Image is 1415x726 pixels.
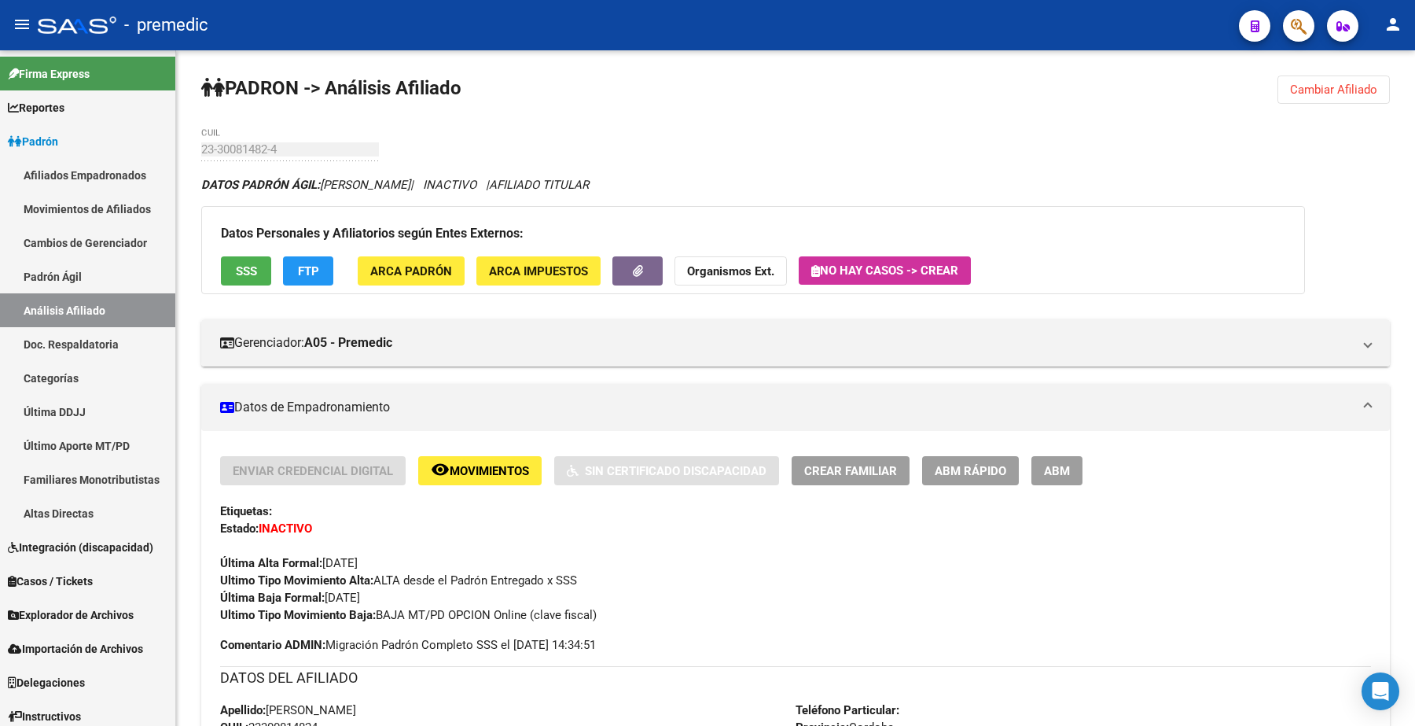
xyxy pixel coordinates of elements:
[298,264,319,278] span: FTP
[124,8,208,42] span: - premedic
[221,223,1285,245] h3: Datos Personales y Afiliatorios según Entes Externos:
[8,65,90,83] span: Firma Express
[585,464,766,478] span: Sin Certificado Discapacidad
[221,256,271,286] button: SSS
[1290,83,1377,97] span: Cambiar Afiliado
[201,319,1390,367] mat-expansion-panel-header: Gerenciador:A05 - Premedic
[220,591,325,605] strong: Última Baja Formal:
[220,608,376,622] strong: Ultimo Tipo Movimiento Baja:
[304,334,392,352] strong: A05 - Premedic
[1384,15,1402,34] mat-icon: person
[220,556,322,570] strong: Última Alta Formal:
[201,178,589,192] i: | INACTIVO |
[220,608,597,622] span: BAJA MT/PD OPCION Online (clave fiscal)
[220,703,266,717] strong: Apellido:
[8,606,134,624] span: Explorador de Archivos
[259,521,312,536] strong: INACTIVO
[687,264,774,278] strong: Organismos Ext.
[431,460,450,479] mat-icon: remove_red_eye
[489,264,588,278] span: ARCA Impuestos
[8,573,93,590] span: Casos / Tickets
[8,133,58,150] span: Padrón
[418,456,542,485] button: Movimientos
[201,178,410,192] span: [PERSON_NAME]
[796,703,899,717] strong: Teléfono Particular:
[8,99,64,116] span: Reportes
[220,504,272,518] strong: Etiquetas:
[1362,673,1399,710] div: Open Intercom Messenger
[804,464,897,478] span: Crear Familiar
[220,556,358,570] span: [DATE]
[935,464,1006,478] span: ABM Rápido
[8,640,143,658] span: Importación de Archivos
[674,256,787,286] button: Organismos Ext.
[220,456,406,485] button: Enviar Credencial Digital
[220,591,360,605] span: [DATE]
[220,334,1352,352] mat-panel-title: Gerenciador:
[201,384,1390,431] mat-expansion-panel-header: Datos de Empadronamiento
[201,178,320,192] strong: DATOS PADRÓN ÁGIL:
[370,264,452,278] span: ARCA Padrón
[489,178,589,192] span: AFILIADO TITULAR
[220,703,356,717] span: [PERSON_NAME]
[220,573,373,588] strong: Ultimo Tipo Movimiento Alta:
[1031,456,1082,485] button: ABM
[554,456,779,485] button: Sin Certificado Discapacidad
[811,263,958,278] span: No hay casos -> Crear
[220,399,1352,416] mat-panel-title: Datos de Empadronamiento
[8,674,85,691] span: Delegaciones
[220,521,259,536] strong: Estado:
[8,708,81,725] span: Instructivos
[201,77,461,99] strong: PADRON -> Análisis Afiliado
[233,464,393,478] span: Enviar Credencial Digital
[220,573,577,588] span: ALTA desde el Padrón Entregado x SSS
[922,456,1019,485] button: ABM Rápido
[283,256,333,286] button: FTP
[476,256,601,286] button: ARCA Impuestos
[220,667,1371,689] h3: DATOS DEL AFILIADO
[8,539,153,556] span: Integración (discapacidad)
[13,15,31,34] mat-icon: menu
[799,256,971,285] button: No hay casos -> Crear
[220,638,325,652] strong: Comentario ADMIN:
[1277,76,1390,104] button: Cambiar Afiliado
[220,636,596,654] span: Migración Padrón Completo SSS el [DATE] 14:34:51
[792,456,910,485] button: Crear Familiar
[358,256,465,286] button: ARCA Padrón
[236,264,257,278] span: SSS
[1044,464,1070,478] span: ABM
[450,464,529,478] span: Movimientos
